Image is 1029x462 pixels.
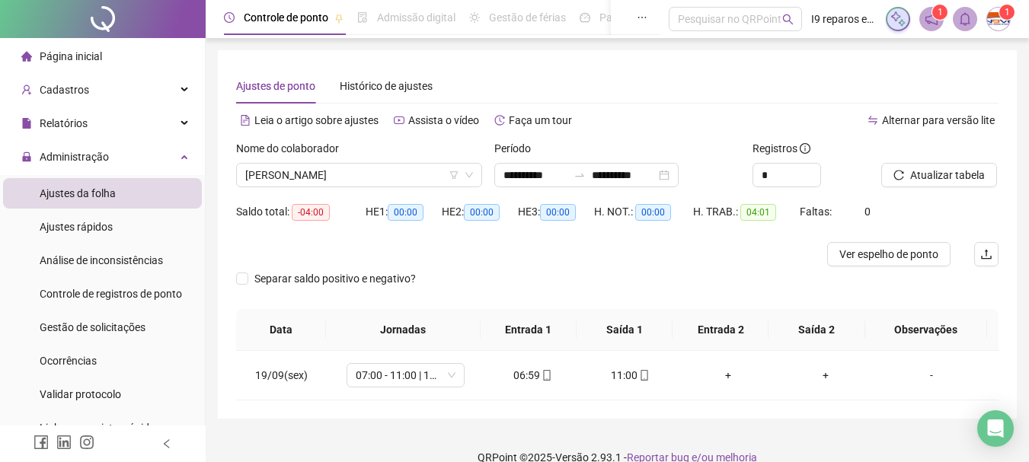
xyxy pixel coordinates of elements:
[464,204,500,221] span: 00:00
[494,115,505,126] span: history
[740,204,776,221] span: 04:01
[518,203,594,221] div: HE 3:
[827,242,951,266] button: Ver espelho de ponto
[465,170,474,180] span: down
[40,187,116,199] span: Ajustes da folha
[481,309,577,351] th: Entrada 1
[236,203,366,221] div: Saldo total:
[692,367,765,384] div: +
[40,288,182,300] span: Controle de registros de ponto
[890,11,906,27] img: sparkle-icon.fc2bf0ac1784a2077858766a79e2daf3.svg
[236,140,349,157] label: Nome do colaborador
[79,435,94,450] span: instagram
[925,12,938,26] span: notification
[887,367,976,384] div: -
[40,151,109,163] span: Administração
[910,167,985,183] span: Atualizar tabela
[594,203,693,221] div: H. NOT.:
[811,11,877,27] span: I9 reparos em Containers
[1005,7,1010,18] span: 1
[932,5,948,20] sup: 1
[240,115,251,126] span: file-text
[469,12,480,23] span: sun
[599,11,659,24] span: Painel do DP
[356,364,455,387] span: 07:00 - 11:00 | 13:00 - 17:00
[449,170,459,180] span: filter
[999,5,1015,20] sup: Atualize o seu contato no menu Meus Dados
[21,51,32,62] span: home
[340,80,433,92] span: Histórico de ajustes
[594,367,667,384] div: 11:00
[245,164,473,186] span: WESLEY DANIEL DOS SANTOS
[21,151,32,162] span: lock
[882,114,995,126] span: Alternar para versão lite
[865,309,987,351] th: Observações
[839,246,938,263] span: Ver espelho de ponto
[255,369,308,381] span: 19/09(sex)
[40,84,89,96] span: Cadastros
[540,204,576,221] span: 00:00
[540,370,552,381] span: mobile
[800,206,834,218] span: Faltas:
[357,12,368,23] span: file-done
[800,143,810,154] span: info-circle
[224,12,235,23] span: clock-circle
[938,7,943,18] span: 1
[40,50,102,62] span: Página inicial
[489,11,566,24] span: Gestão de férias
[40,117,88,129] span: Relatórios
[334,14,344,23] span: pushpin
[987,8,1010,30] img: 90218
[494,140,541,157] label: Período
[782,14,794,25] span: search
[877,321,975,338] span: Observações
[893,170,904,180] span: reload
[580,12,590,23] span: dashboard
[574,169,586,181] span: swap-right
[864,206,871,218] span: 0
[40,355,97,367] span: Ocorrências
[21,84,32,95] span: user-add
[254,114,379,126] span: Leia o artigo sobre ajustes
[497,367,570,384] div: 06:59
[789,367,862,384] div: +
[244,11,328,24] span: Controle de ponto
[236,309,326,351] th: Data
[574,169,586,181] span: to
[34,435,49,450] span: facebook
[577,309,673,351] th: Saída 1
[161,438,172,449] span: left
[326,309,481,351] th: Jornadas
[753,140,810,157] span: Registros
[56,435,72,450] span: linkedin
[881,163,997,187] button: Atualizar tabela
[509,114,572,126] span: Faça um tour
[958,12,972,26] span: bell
[442,203,518,221] div: HE 2:
[980,248,992,260] span: upload
[637,12,647,23] span: ellipsis
[377,11,455,24] span: Admissão digital
[394,115,404,126] span: youtube
[769,309,864,351] th: Saída 2
[977,410,1014,447] div: Open Intercom Messenger
[248,270,422,287] span: Separar saldo positivo e negativo?
[408,114,479,126] span: Assista o vídeo
[40,254,163,266] span: Análise de inconsistências
[40,321,145,333] span: Gestão de solicitações
[638,370,650,381] span: mobile
[693,203,800,221] div: H. TRAB.:
[673,309,769,351] th: Entrada 2
[388,204,423,221] span: 00:00
[40,388,121,400] span: Validar protocolo
[40,422,155,434] span: Link para registro rápido
[868,115,878,126] span: swap
[635,204,671,221] span: 00:00
[21,118,32,129] span: file
[40,221,113,233] span: Ajustes rápidos
[292,204,330,221] span: -04:00
[366,203,442,221] div: HE 1:
[236,80,315,92] span: Ajustes de ponto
